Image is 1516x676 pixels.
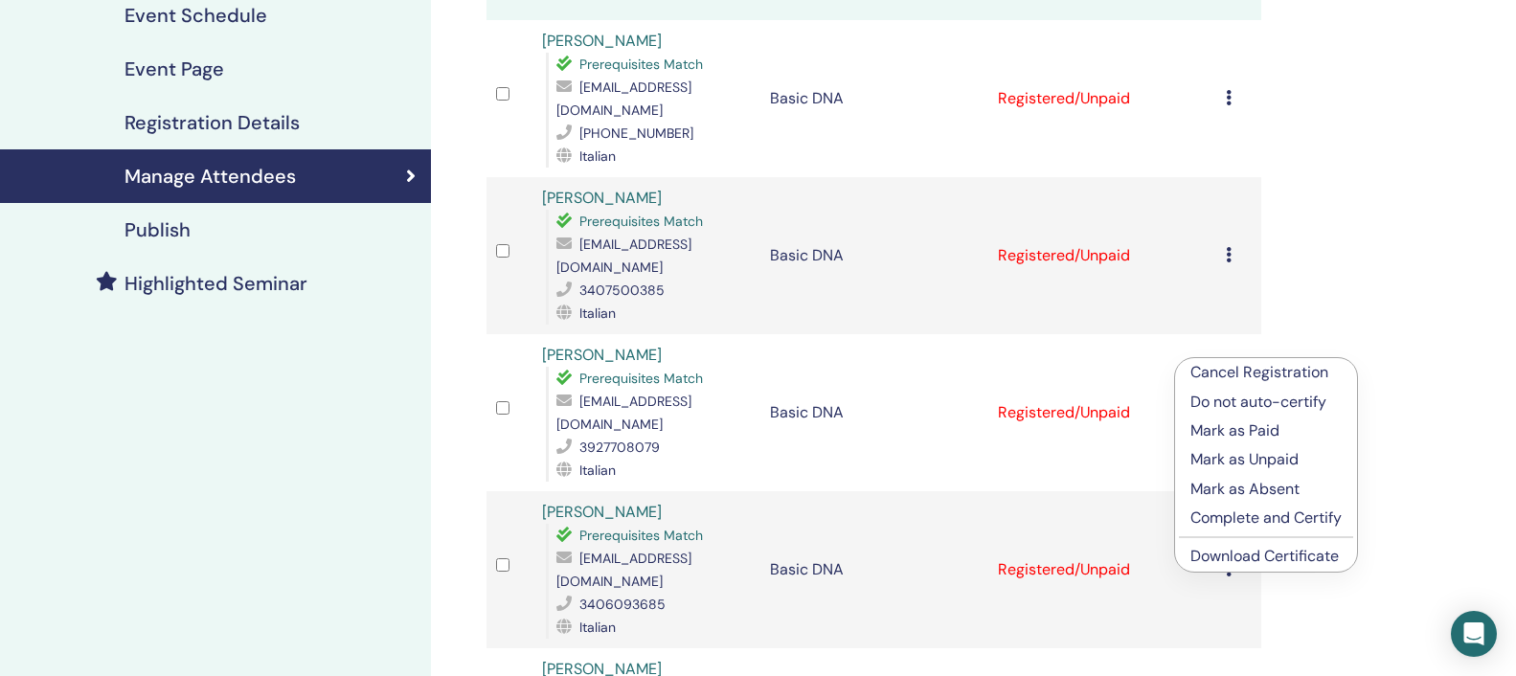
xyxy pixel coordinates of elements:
[542,188,662,208] a: [PERSON_NAME]
[579,370,703,387] span: Prerequisites Match
[556,79,691,119] span: [EMAIL_ADDRESS][DOMAIN_NAME]
[124,218,191,241] h4: Publish
[1190,546,1339,566] a: Download Certificate
[760,491,988,648] td: Basic DNA
[1190,448,1342,471] p: Mark as Unpaid
[1190,478,1342,501] p: Mark as Absent
[124,57,224,80] h4: Event Page
[1451,611,1497,657] div: Open Intercom Messenger
[542,502,662,522] a: [PERSON_NAME]
[556,393,691,433] span: [EMAIL_ADDRESS][DOMAIN_NAME]
[124,272,307,295] h4: Highlighted Seminar
[542,345,662,365] a: [PERSON_NAME]
[579,462,616,479] span: Italian
[760,334,988,491] td: Basic DNA
[579,56,703,73] span: Prerequisites Match
[1190,419,1342,442] p: Mark as Paid
[579,304,616,322] span: Italian
[124,165,296,188] h4: Manage Attendees
[760,177,988,334] td: Basic DNA
[579,439,660,456] span: 3927708079
[124,111,300,134] h4: Registration Details
[579,527,703,544] span: Prerequisites Match
[579,213,703,230] span: Prerequisites Match
[556,236,691,276] span: [EMAIL_ADDRESS][DOMAIN_NAME]
[1190,391,1342,414] p: Do not auto-certify
[760,20,988,177] td: Basic DNA
[579,147,616,165] span: Italian
[579,124,693,142] span: [PHONE_NUMBER]
[579,596,666,613] span: 3406093685
[542,31,662,51] a: [PERSON_NAME]
[579,619,616,636] span: Italian
[556,550,691,590] span: [EMAIL_ADDRESS][DOMAIN_NAME]
[579,282,665,299] span: 3407500385
[1190,507,1342,530] p: Complete and Certify
[1190,361,1342,384] p: Cancel Registration
[124,4,267,27] h4: Event Schedule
